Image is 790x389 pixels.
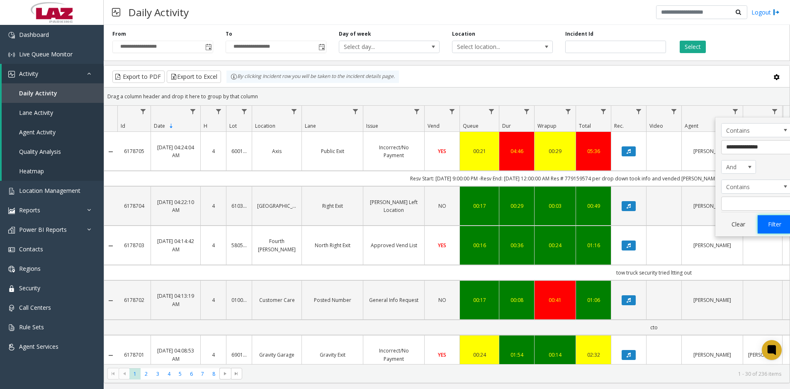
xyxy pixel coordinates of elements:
[197,368,208,379] span: Page 7
[366,122,378,129] span: Issue
[504,241,529,249] div: 00:36
[633,106,644,117] a: Rec. Filter Menu
[239,106,250,117] a: Lot Filter Menu
[19,167,44,175] span: Heatmap
[504,147,529,155] a: 04:46
[581,202,606,210] a: 00:49
[339,41,419,53] span: Select day...
[231,73,237,80] img: infoIcon.svg
[257,202,297,210] a: [GEOGRAPHIC_DATA]
[8,188,15,194] img: 'icon'
[769,106,780,117] a: Parker Filter Menu
[8,285,15,292] img: 'icon'
[289,106,300,117] a: Location Filter Menu
[368,143,419,159] a: Incorrect/No Payment
[773,8,780,17] img: logout
[204,122,207,129] span: H
[430,351,455,359] a: YES
[122,296,146,304] a: 6178702
[581,241,606,249] a: 01:16
[222,370,228,377] span: Go to the next page
[122,351,146,359] a: 6178701
[581,147,606,155] div: 05:36
[186,368,197,379] span: Page 6
[504,351,529,359] a: 01:54
[121,122,125,129] span: Id
[206,202,221,210] a: 4
[368,347,419,362] a: Incorrect/No Payment
[581,296,606,304] div: 01:06
[540,351,571,359] a: 00:14
[8,246,15,253] img: 'icon'
[8,305,15,311] img: 'icon'
[430,147,455,155] a: YES
[219,368,231,379] span: Go to the next page
[112,30,126,38] label: From
[438,148,446,155] span: YES
[122,241,146,249] a: 6178703
[598,106,609,117] a: Total Filter Menu
[307,241,358,249] a: North Right Exit
[231,296,247,304] a: 010016
[229,122,237,129] span: Lot
[104,106,790,364] div: Data table
[231,368,242,379] span: Go to the last page
[540,296,571,304] a: 00:41
[156,292,195,308] a: [DATE] 04:13:19 AM
[129,368,141,379] span: Page 1
[156,143,195,159] a: [DATE] 04:24:04 AM
[540,202,571,210] a: 00:03
[247,370,781,377] kendo-pager-info: 1 - 30 of 236 items
[502,122,511,129] span: Dur
[122,147,146,155] a: 6178705
[257,147,297,155] a: Axis
[721,215,755,233] button: Clear
[2,161,104,181] a: Heatmap
[368,198,419,214] a: [PERSON_NAME] Left Location
[452,30,475,38] label: Location
[486,106,497,117] a: Queue Filter Menu
[540,147,571,155] a: 00:29
[447,106,458,117] a: Vend Filter Menu
[540,241,571,249] div: 00:24
[687,351,738,359] a: [PERSON_NAME]
[19,226,67,233] span: Power BI Reports
[168,123,175,129] span: Sortable
[213,106,224,117] a: H Filter Menu
[138,106,149,117] a: Id Filter Menu
[156,347,195,362] a: [DATE] 04:08:53 AM
[2,64,104,83] a: Activity
[317,41,326,53] span: Toggle popup
[206,241,221,249] a: 4
[307,296,358,304] a: Posted Number
[430,202,455,210] a: NO
[722,124,777,137] span: Contains
[19,187,80,194] span: Location Management
[687,147,738,155] a: [PERSON_NAME]
[465,147,494,155] a: 00:21
[465,241,494,249] div: 00:16
[430,241,455,249] a: YES
[721,160,756,174] span: Agent Filter Logic
[122,202,146,210] a: 6178704
[521,106,532,117] a: Dur Filter Menu
[2,103,104,122] a: Lane Activity
[19,128,56,136] span: Agent Activity
[2,142,104,161] a: Quality Analysis
[368,296,419,304] a: General Info Request
[565,30,593,38] label: Incident Id
[649,122,663,129] span: Video
[465,296,494,304] a: 00:17
[19,265,41,272] span: Regions
[687,241,738,249] a: [PERSON_NAME]
[411,106,423,117] a: Issue Filter Menu
[226,30,232,38] label: To
[581,351,606,359] div: 02:32
[438,297,446,304] span: NO
[685,122,698,129] span: Agent
[187,106,199,117] a: Date Filter Menu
